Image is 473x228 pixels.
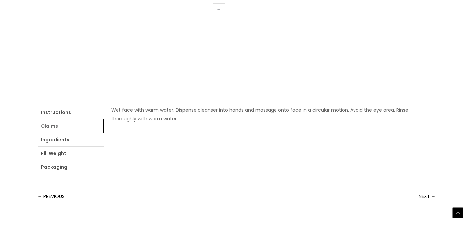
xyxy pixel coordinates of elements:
a: ← PREVIOUS [38,190,65,203]
a: Ingredients [38,133,104,146]
a: + [213,3,225,15]
a: Claims [38,119,104,133]
a: NEXT → [419,190,436,203]
a: Fill Weight [38,147,104,160]
p: Wet face with warm water. Dispense cleanser into hands and massage onto face in a circular motion... [111,106,429,123]
a: Packaging [38,160,104,173]
a: Instructions [38,106,104,119]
